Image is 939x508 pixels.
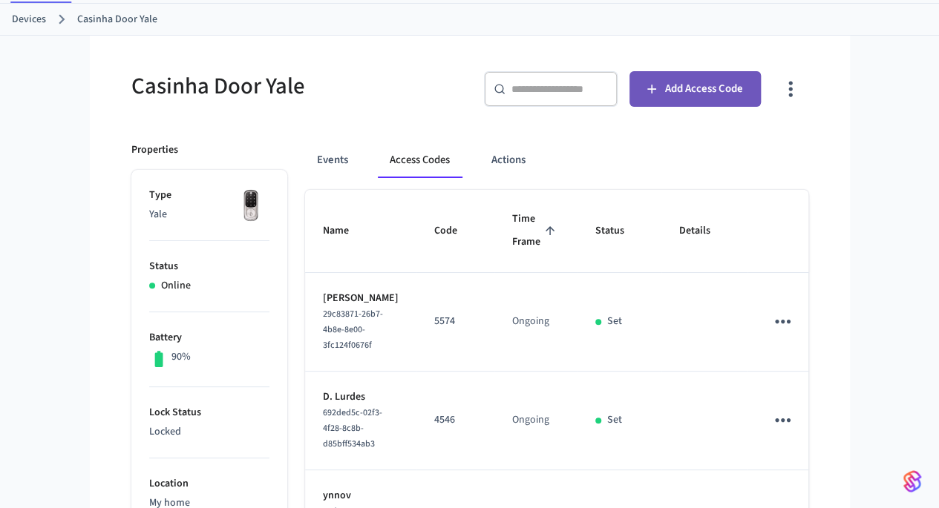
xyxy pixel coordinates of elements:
[149,188,269,203] p: Type
[629,71,761,107] button: Add Access Code
[77,12,157,27] a: Casinha Door Yale
[12,12,46,27] a: Devices
[149,330,269,346] p: Battery
[171,349,191,365] p: 90%
[149,424,269,440] p: Locked
[679,220,730,243] span: Details
[434,220,477,243] span: Code
[378,142,462,178] button: Access Codes
[512,208,560,254] span: Time Frame
[494,372,578,470] td: Ongoing
[434,412,477,428] p: 4546
[323,220,368,243] span: Name
[323,406,382,450] span: 692ded5c-02f3-4f28-8c8b-d85bff534ab3
[434,314,477,329] p: 5574
[131,71,461,102] h5: Casinha Door Yale
[149,259,269,274] p: Status
[149,405,269,420] p: Lock Status
[903,469,921,493] img: SeamLogoGradient.69752ec5.svg
[149,207,269,222] p: Yale
[323,389,399,405] p: D. Lurdes
[595,220,644,243] span: Status
[232,188,269,225] img: Yale Assure Touchscreen Wifi Smart Lock, Satin Nickel, Front
[323,291,399,306] p: [PERSON_NAME]
[607,412,622,428] p: Set
[665,79,743,99] span: Add Access Code
[480,142,537,178] button: Actions
[305,142,360,178] button: Events
[323,488,399,504] p: ynnov
[607,314,622,329] p: Set
[149,476,269,492] p: Location
[305,142,808,178] div: ant example
[494,273,578,372] td: Ongoing
[131,142,178,158] p: Properties
[323,308,383,352] span: 29c83871-26b7-4b8e-8e00-3fc124f0676f
[161,278,191,294] p: Online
